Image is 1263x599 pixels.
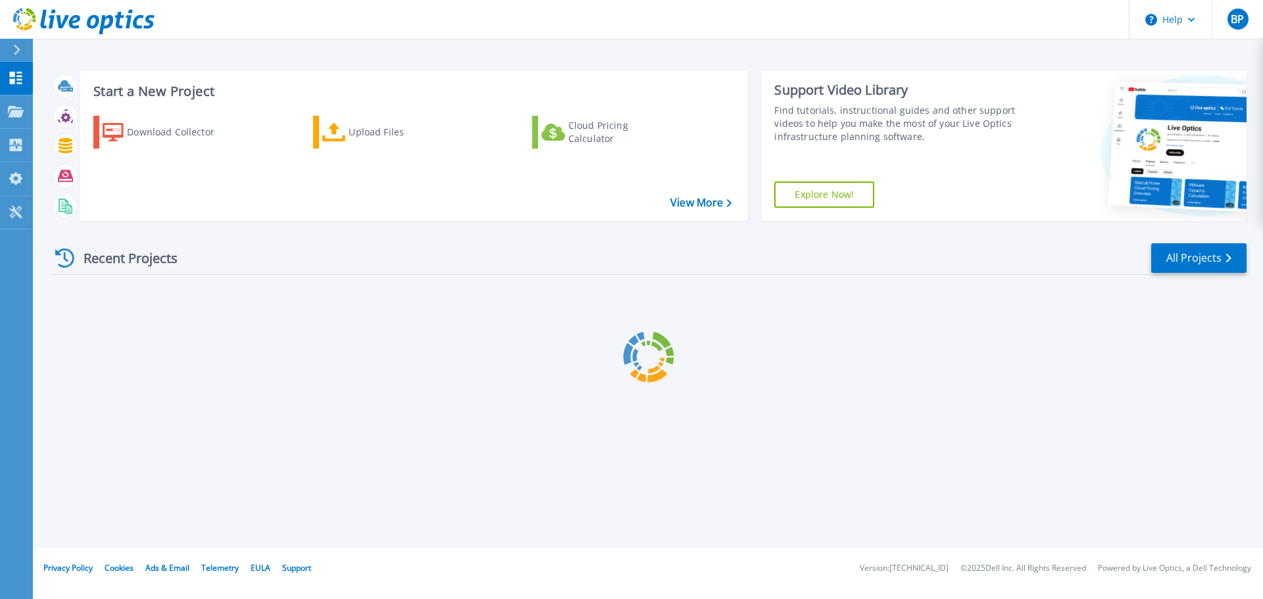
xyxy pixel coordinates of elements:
a: Upload Files [313,116,460,149]
h3: Start a New Project [93,84,731,99]
li: Powered by Live Optics, a Dell Technology [1098,564,1251,573]
div: Support Video Library [774,82,1022,99]
a: Cookies [105,562,134,573]
a: Support [282,562,311,573]
div: Download Collector [127,119,232,145]
div: Recent Projects [51,242,195,274]
li: Version: [TECHNICAL_ID] [860,564,949,573]
li: © 2025 Dell Inc. All Rights Reserved [960,564,1086,573]
a: Download Collector [93,116,240,149]
a: All Projects [1151,243,1247,273]
a: EULA [251,562,270,573]
a: Privacy Policy [43,562,93,573]
a: Cloud Pricing Calculator [532,116,679,149]
a: Ads & Email [145,562,189,573]
a: Explore Now! [774,181,874,208]
a: Telemetry [201,562,239,573]
span: BP [1231,14,1244,24]
div: Upload Files [349,119,454,145]
div: Find tutorials, instructional guides and other support videos to help you make the most of your L... [774,104,1022,143]
a: View More [670,197,731,209]
div: Cloud Pricing Calculator [568,119,674,145]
